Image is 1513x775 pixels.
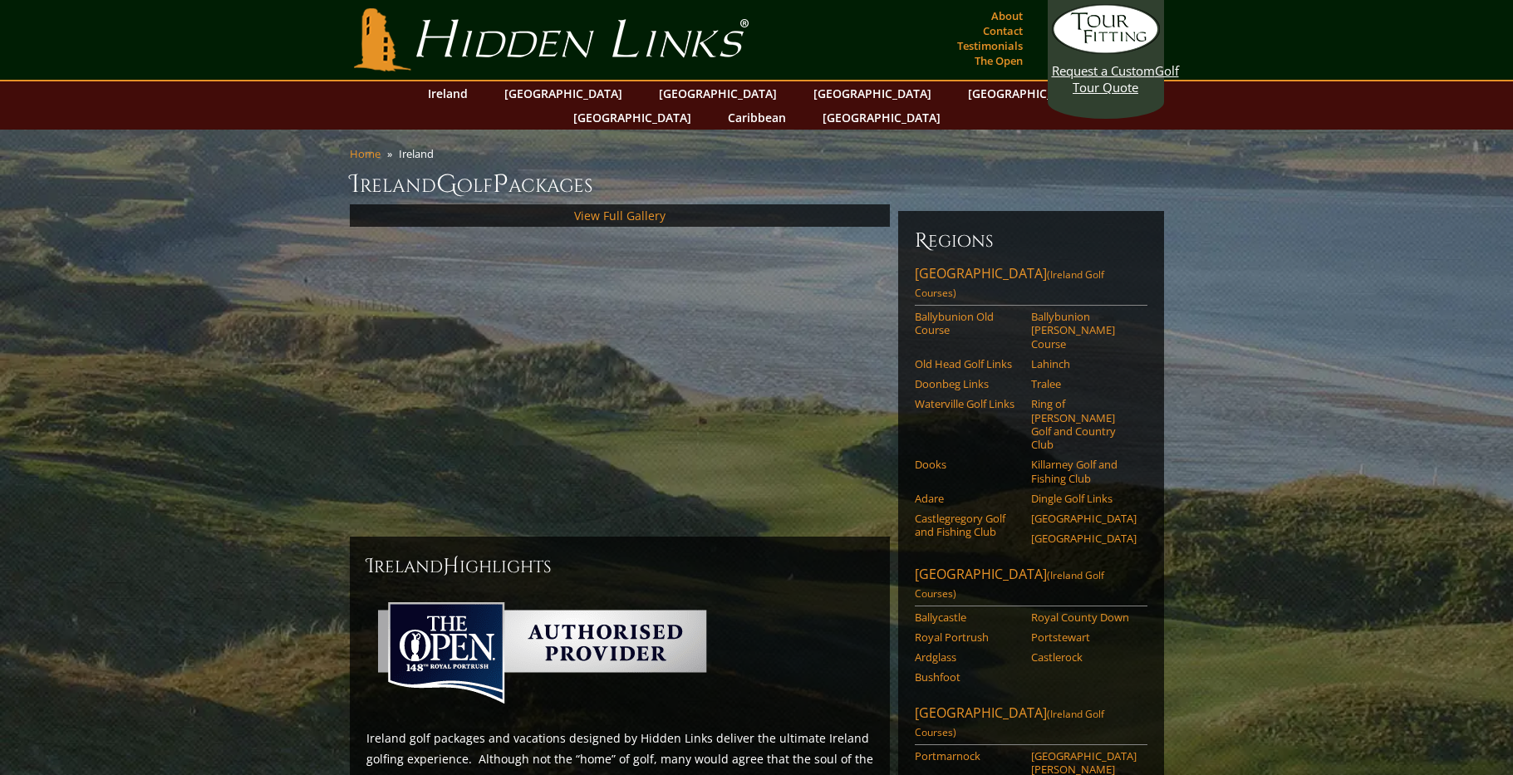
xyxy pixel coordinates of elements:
a: View Full Gallery [574,208,666,223]
span: (Ireland Golf Courses) [915,707,1104,739]
a: Dooks [915,458,1020,471]
li: Ireland [399,146,440,161]
a: Waterville Golf Links [915,397,1020,410]
h6: Regions [915,228,1147,254]
a: [GEOGRAPHIC_DATA] [1031,532,1137,545]
a: Contact [979,19,1027,42]
h1: Ireland olf ackages [350,168,1164,201]
a: Dingle Golf Links [1031,492,1137,505]
span: (Ireland Golf Courses) [915,267,1104,300]
a: Home [350,146,381,161]
span: (Ireland Golf Courses) [915,568,1104,601]
a: Royal Portrush [915,630,1020,644]
a: Request a CustomGolf Tour Quote [1052,4,1160,96]
a: Testimonials [953,34,1027,57]
a: About [987,4,1027,27]
a: [GEOGRAPHIC_DATA](Ireland Golf Courses) [915,264,1147,306]
a: Ballycastle [915,611,1020,624]
a: Bushfoot [915,670,1020,684]
a: [GEOGRAPHIC_DATA](Ireland Golf Courses) [915,704,1147,745]
a: [GEOGRAPHIC_DATA] [496,81,631,105]
a: Killarney Golf and Fishing Club [1031,458,1137,485]
span: P [493,168,508,201]
a: [GEOGRAPHIC_DATA](Ireland Golf Courses) [915,565,1147,606]
span: H [443,553,459,580]
a: Old Head Golf Links [915,357,1020,370]
a: [GEOGRAPHIC_DATA] [814,105,949,130]
a: Ballybunion [PERSON_NAME] Course [1031,310,1137,351]
a: Portstewart [1031,630,1137,644]
span: G [436,168,457,201]
a: Ballybunion Old Course [915,310,1020,337]
h2: Ireland ighlights [366,553,873,580]
a: [GEOGRAPHIC_DATA] [651,81,785,105]
a: Ring of [PERSON_NAME] Golf and Country Club [1031,397,1137,451]
a: [GEOGRAPHIC_DATA] [1031,512,1137,525]
a: The Open [970,49,1027,72]
a: Ireland [420,81,476,105]
a: Tralee [1031,377,1137,390]
a: Ardglass [915,650,1020,664]
a: [GEOGRAPHIC_DATA] [960,81,1094,105]
a: Caribbean [720,105,794,130]
a: Adare [915,492,1020,505]
a: [GEOGRAPHIC_DATA] [565,105,700,130]
a: Portmarnock [915,749,1020,763]
a: Castlegregory Golf and Fishing Club [915,512,1020,539]
a: Doonbeg Links [915,377,1020,390]
a: Lahinch [1031,357,1137,370]
span: Request a Custom [1052,62,1155,79]
a: Castlerock [1031,650,1137,664]
a: [GEOGRAPHIC_DATA] [805,81,940,105]
a: Royal County Down [1031,611,1137,624]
